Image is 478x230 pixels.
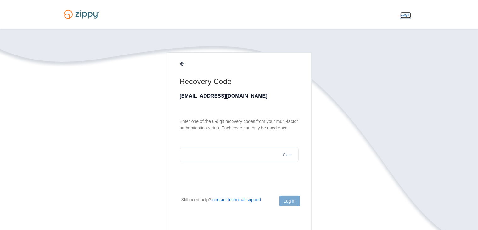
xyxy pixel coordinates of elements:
h1: Recovery Code [180,77,299,87]
img: Logo [60,7,103,22]
button: contact technical support [212,197,261,203]
a: Login [400,12,411,18]
p: Still need help? [181,197,261,203]
button: Log in [279,196,300,206]
button: Clear [281,152,294,158]
p: Enter one of the 6-digit recovery codes from your multi-factor authentication setup. Each code ca... [180,118,299,131]
p: [EMAIL_ADDRESS][DOMAIN_NAME] [180,93,299,99]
